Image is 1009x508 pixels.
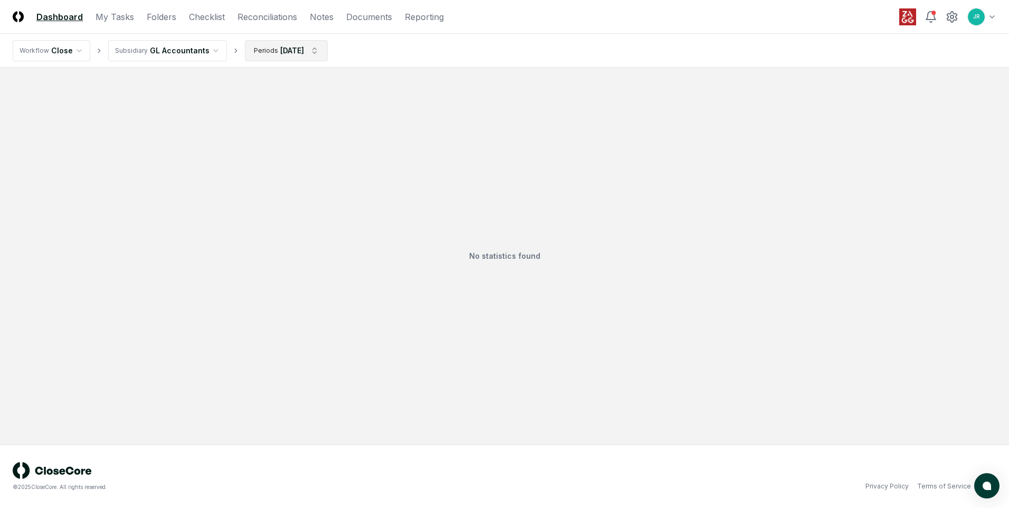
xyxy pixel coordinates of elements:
img: ZAGG logo [899,8,916,25]
a: Notes [310,11,334,23]
span: JR [973,13,980,21]
div: Workflow [20,46,49,55]
a: Folders [147,11,176,23]
button: Periods[DATE] [245,40,328,61]
nav: breadcrumb [13,40,328,61]
img: logo [13,462,92,479]
div: No statistics found [13,80,996,432]
a: Terms of Service [917,482,971,491]
a: Checklist [189,11,225,23]
a: Privacy Policy [865,482,909,491]
a: Documents [346,11,392,23]
a: Reporting [405,11,444,23]
button: JR [967,7,986,26]
a: My Tasks [96,11,134,23]
img: Logo [13,11,24,22]
div: © 2025 CloseCore. All rights reserved. [13,483,505,491]
div: Periods [254,46,278,55]
div: Subsidiary [115,46,148,55]
a: Dashboard [36,11,83,23]
div: [DATE] [280,45,304,56]
button: atlas-launcher [974,473,1000,498]
a: Reconciliations [237,11,297,23]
